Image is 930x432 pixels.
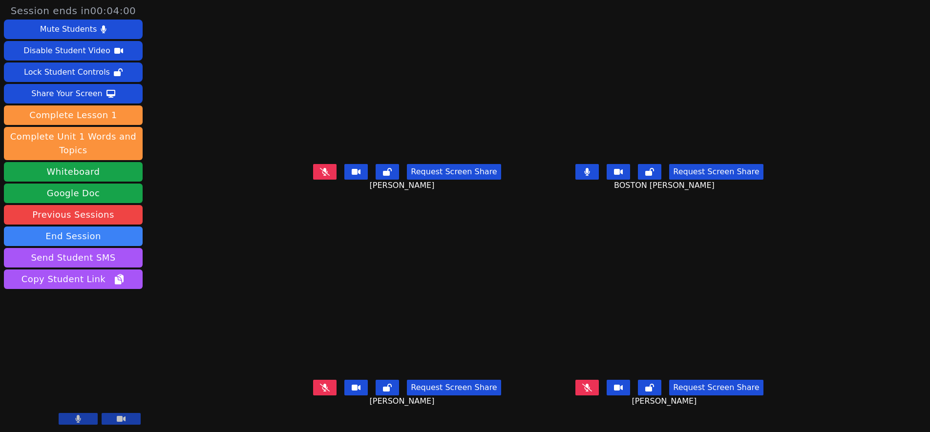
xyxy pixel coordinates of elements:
[407,380,501,395] button: Request Screen Share
[40,21,97,37] div: Mute Students
[24,64,110,80] div: Lock Student Controls
[23,43,110,59] div: Disable Student Video
[370,180,437,191] span: [PERSON_NAME]
[4,41,143,61] button: Disable Student Video
[4,105,143,125] button: Complete Lesson 1
[4,269,143,289] button: Copy Student Link
[21,272,125,286] span: Copy Student Link
[11,4,136,18] span: Session ends in
[632,395,699,407] span: [PERSON_NAME]
[4,20,143,39] button: Mute Students
[4,162,143,182] button: Whiteboard
[4,84,143,103] button: Share Your Screen
[407,164,501,180] button: Request Screen Share
[4,184,143,203] a: Google Doc
[90,5,136,17] time: 00:04:00
[4,127,143,160] button: Complete Unit 1 Words and Topics
[4,62,143,82] button: Lock Student Controls
[4,226,143,246] button: End Session
[669,380,763,395] button: Request Screen Share
[31,86,103,102] div: Share Your Screen
[4,248,143,267] button: Send Student SMS
[370,395,437,407] span: [PERSON_NAME]
[614,180,717,191] span: BOSTON [PERSON_NAME]
[669,164,763,180] button: Request Screen Share
[4,205,143,225] a: Previous Sessions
